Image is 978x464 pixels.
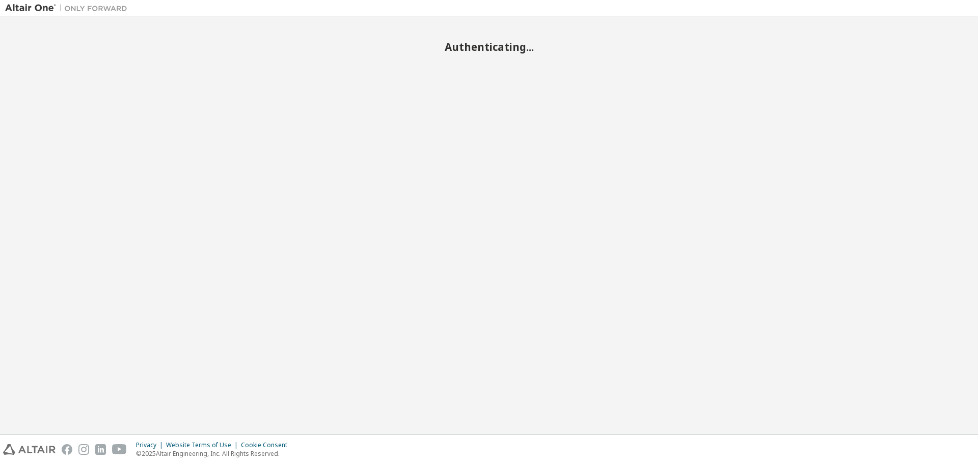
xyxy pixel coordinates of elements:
p: © 2025 Altair Engineering, Inc. All Rights Reserved. [136,449,293,458]
img: Altair One [5,3,132,13]
div: Cookie Consent [241,441,293,449]
img: linkedin.svg [95,444,106,455]
img: youtube.svg [112,444,127,455]
div: Privacy [136,441,166,449]
div: Website Terms of Use [166,441,241,449]
img: altair_logo.svg [3,444,56,455]
h2: Authenticating... [5,40,973,53]
img: instagram.svg [78,444,89,455]
img: facebook.svg [62,444,72,455]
